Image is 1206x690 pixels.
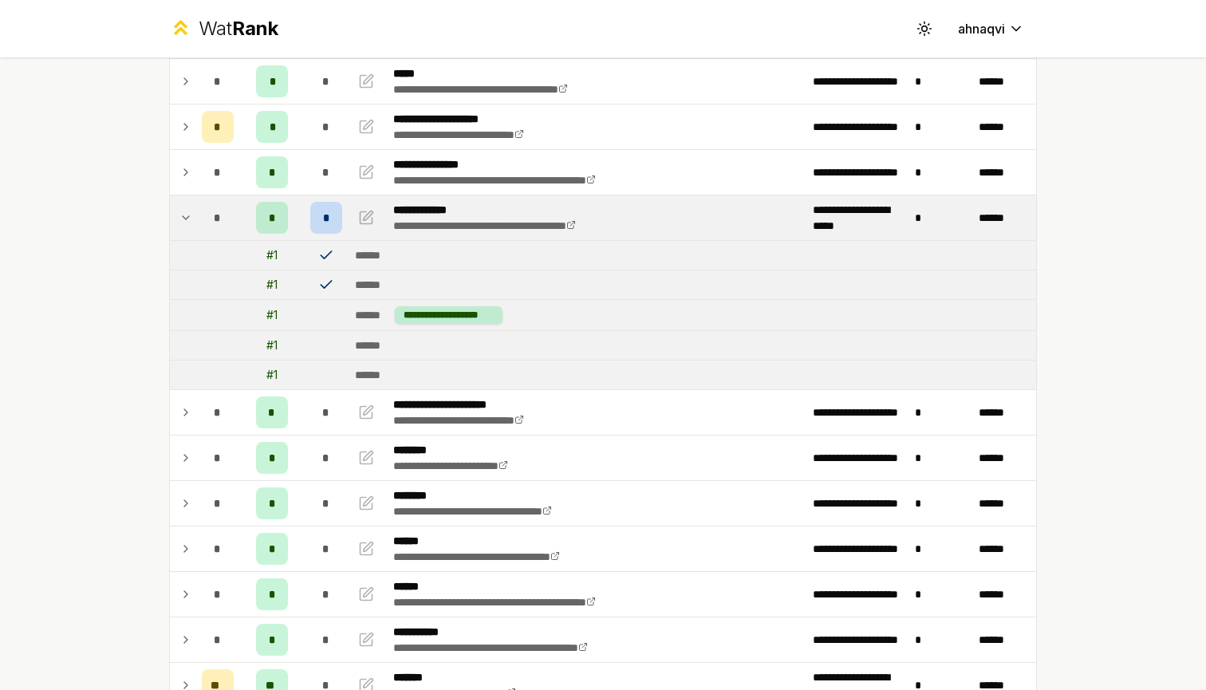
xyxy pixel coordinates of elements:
a: WatRank [169,16,278,41]
div: # 1 [266,367,278,383]
div: # 1 [266,307,278,323]
span: ahnaqvi [958,19,1005,38]
div: # 1 [266,337,278,353]
span: Rank [232,17,278,40]
button: ahnaqvi [945,14,1037,43]
div: Wat [199,16,278,41]
div: # 1 [266,247,278,263]
div: # 1 [266,277,278,293]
